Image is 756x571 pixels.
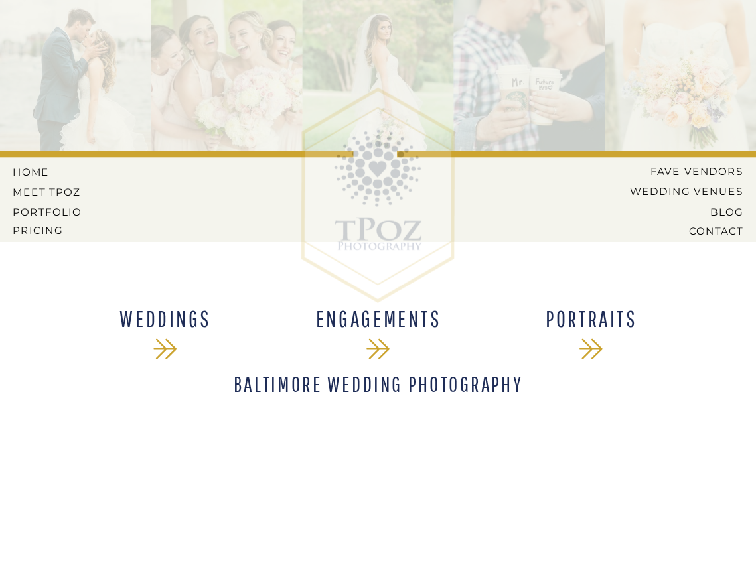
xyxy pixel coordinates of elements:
a: MEET tPoz [13,186,81,198]
a: PORTFOLIO [13,206,84,217]
a: Portraits [509,308,674,332]
a: CONTACT [644,225,743,237]
a: WEDDINGS [83,308,248,332]
a: Fave Vendors [640,166,743,177]
a: ENGAGEMENTS [296,308,461,332]
a: HOME [13,166,69,178]
a: Pricing [13,225,84,236]
h1: Baltimore Wedding Photography [102,374,655,406]
a: BLOG [620,206,743,217]
a: Wedding Venues [611,186,743,197]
